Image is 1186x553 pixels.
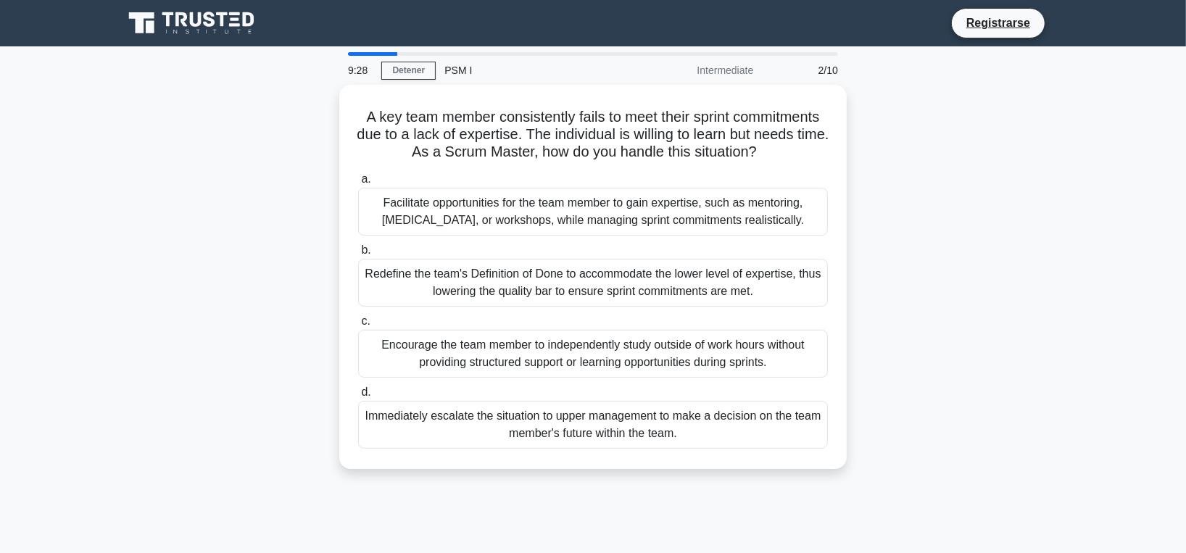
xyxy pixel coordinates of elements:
[361,244,370,256] span: b.
[358,259,828,307] div: Redefine the team's Definition of Done to accommodate the lower level of expertise, thus lowering...
[635,56,762,85] div: Intermediate
[339,56,381,85] div: 9:28
[436,56,635,85] div: PSM I
[361,386,370,398] span: d.
[762,56,847,85] div: 2/10
[357,108,829,162] h5: A key team member consistently fails to meet their sprint commitments due to a lack of expertise....
[958,14,1039,32] a: Registrarse
[361,315,370,327] span: c.
[358,401,828,449] div: Immediately escalate the situation to upper management to make a decision on the team member's fu...
[381,62,436,80] a: Detener
[358,330,828,378] div: Encourage the team member to independently study outside of work hours without providing structur...
[358,188,828,236] div: Facilitate opportunities for the team member to gain expertise, such as mentoring, [MEDICAL_DATA]...
[361,172,370,185] span: a.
